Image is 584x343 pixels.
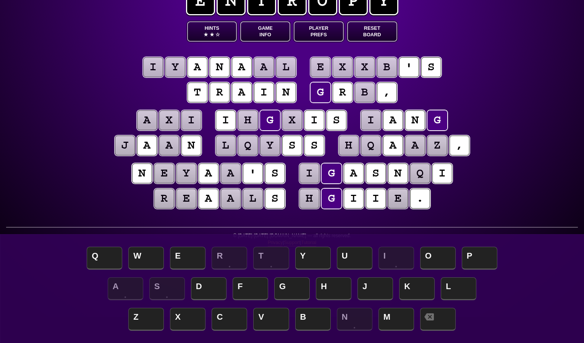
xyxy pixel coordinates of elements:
puzzle-tile: i [299,163,319,183]
span: V [253,308,289,331]
puzzle-tile: g [322,189,341,209]
puzzle-tile: i [344,189,364,209]
span: P [462,247,497,270]
puzzle-tile: r [154,189,174,209]
puzzle-tile: . [410,189,430,209]
puzzle-tile: a [344,163,364,183]
button: GameInfo [240,21,290,42]
puzzle-tile: , [377,83,397,102]
puzzle-tile: i [216,110,236,130]
puzzle-tile: i [181,110,201,130]
puzzle-tile: , [450,136,469,155]
puzzle-tile: a [405,136,425,155]
puzzle-tile: i [254,83,274,102]
span: B [295,308,331,331]
puzzle-tile: h [299,189,319,209]
span: X [170,308,205,331]
puzzle-tile: s [265,163,285,183]
span: Z [128,308,164,331]
puzzle-tile: a [137,110,157,130]
puzzle-tile: n [181,136,201,155]
puzzle-tile: e [154,163,174,183]
span: L [441,277,476,300]
puzzle-tile: a [232,57,252,77]
puzzle-tile: l [243,189,263,209]
puzzle-tile: a [137,136,157,155]
puzzle-tile: x [333,57,353,77]
span: J [358,277,393,300]
span: S [149,277,185,300]
span: K [399,277,435,300]
puzzle-tile: t [188,83,207,102]
puzzle-tile: e [176,189,196,209]
span: O [420,247,456,270]
puzzle-tile: x [282,110,302,130]
puzzle-tile: q [410,163,430,183]
puzzle-tile: y [165,57,185,77]
puzzle-tile: e [311,57,330,77]
puzzle-tile: a [188,57,207,77]
puzzle-tile: x [159,110,179,130]
puzzle-tile: s [366,163,386,183]
span: H [316,277,351,300]
puzzle-tile: a [232,83,252,102]
puzzle-tile: x [355,57,375,77]
puzzle-tile: r [333,83,353,102]
puzzle-tile: a [221,189,241,209]
puzzle-tile: q [238,136,258,155]
span: ★ [210,31,214,38]
span: W [128,247,164,270]
puzzle-tile: b [377,57,397,77]
puzzle-tile: g [322,163,341,183]
span: N [337,308,372,331]
span: C [212,308,247,331]
puzzle-tile: n [388,163,408,183]
span: U [337,247,372,270]
span: F [233,277,268,300]
span: M [379,308,414,331]
puzzle-tile: a [383,136,403,155]
puzzle-tile: i [432,163,452,183]
puzzle-tile: a [199,163,218,183]
span: Q [87,247,122,270]
puzzle-tile: r [210,83,230,102]
span: D [191,277,226,300]
button: PlayerPrefs [294,21,344,42]
puzzle-tile: i [143,57,163,77]
puzzle-tile: n [132,163,152,183]
puzzle-tile: ' [243,163,263,183]
puzzle-tile: s [327,110,346,130]
puzzle-tile: h [238,110,258,130]
puzzle-tile: g [260,110,280,130]
puzzle-tile: a [383,110,403,130]
puzzle-tile: z [427,136,447,155]
span: ☆ [215,31,220,38]
span: T [253,247,289,270]
puzzle-tile: i [361,110,381,130]
button: ResetBoard [347,21,397,42]
puzzle-tile: i [304,110,324,130]
span: E [170,247,205,270]
puzzle-tile: j [115,136,135,155]
puzzle-tile: a [221,163,241,183]
puzzle-tile: s [265,189,285,209]
puzzle-tile: n [210,57,230,77]
puzzle-tile: l [276,57,296,77]
puzzle-tile: n [405,110,425,130]
puzzle-tile: g [427,110,447,130]
span: A [108,277,143,300]
puzzle-tile: h [339,136,359,155]
puzzle-tile: y [176,163,196,183]
p: © [DATE]-[DATE] [DOMAIN_NAME] — all rights reserved. | | [6,232,578,251]
span: Y [295,247,331,270]
puzzle-tile: i [366,189,386,209]
span: G [274,277,310,300]
span: R [212,247,247,270]
puzzle-tile: g [311,83,330,102]
puzzle-tile: ' [399,57,419,77]
puzzle-tile: b [355,83,375,102]
puzzle-tile: l [216,136,236,155]
puzzle-tile: a [199,189,218,209]
puzzle-tile: y [260,136,280,155]
puzzle-tile: s [282,136,302,155]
